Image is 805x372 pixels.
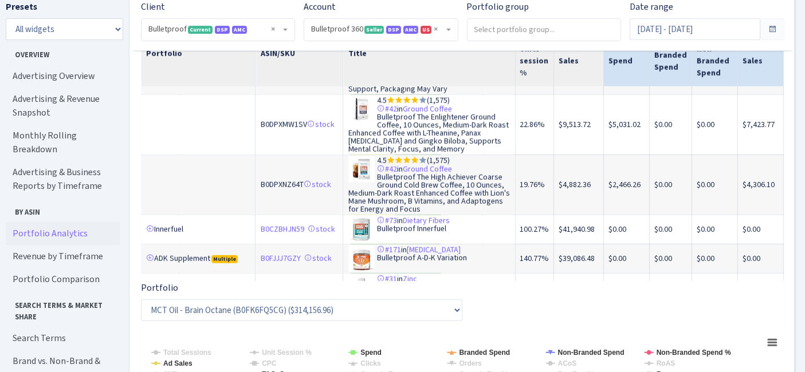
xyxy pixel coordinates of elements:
[554,35,604,86] th: Sales
[403,26,418,34] span: AMC
[142,19,294,41] span: Bulletproof <span class="badge badge-success">Current</span><span class="badge badge-primary">DSP...
[163,349,211,357] tspan: Total Sessions
[6,45,120,60] span: Overview
[148,23,281,35] span: Bulletproof <span class="badge badge-success">Current</span><span class="badge badge-primary">DSP...
[6,222,120,245] a: Portfolio Analytics
[515,273,554,302] td: 43.91%
[348,156,377,183] img: 41fZJGBwnKL._SL75_.jpg
[304,253,332,264] a: stock
[343,244,515,273] td: in Bulletproof A-D-K Variation
[6,124,120,161] a: Monthly Rolling Breakdown
[554,94,604,155] td: $9,513.72
[738,244,784,273] td: $0.00
[377,155,450,166] span: 4.5 (1,575)
[377,244,401,255] a: #171
[515,215,554,244] td: 100.27%
[604,35,650,86] th: Spend
[256,94,343,155] td: B0DPXMW1SV
[343,155,515,215] td: in Bulletproof The High Achiever Coarse Ground Cold Brew Coffee, 10 Ounces, Medium-Dark Roast Enh...
[692,94,738,155] td: $0.00
[692,35,738,86] th: Non Branded Spend
[558,359,577,367] tspan: ACoS
[692,155,738,215] td: $0.00
[738,215,784,244] td: $0.00
[377,164,397,175] a: #42
[650,215,692,244] td: $0.00
[738,94,784,155] td: $7,423.77
[515,94,554,155] td: 22.86%
[6,245,120,268] a: Revenue by Timeframe
[650,244,692,273] td: $0.00
[515,244,554,273] td: 140.77%
[650,35,692,86] th: Branded Spend
[308,224,335,235] a: stock
[215,26,230,34] span: DSP
[738,273,784,302] td: $8,339.97
[692,244,738,273] td: $0.00
[692,215,738,244] td: $0.00
[604,155,650,215] td: $2,466.26
[515,35,554,86] th: Units session %
[386,26,401,34] span: DSP
[348,96,377,122] img: 41ZCwJwVYxL._SL75_.jpg
[271,23,275,35] span: Remove all items
[188,26,213,34] span: Current
[558,349,625,357] tspan: Non-Branded Spend
[360,359,381,367] tspan: Clicks
[459,349,510,357] tspan: Branded Spend
[377,95,450,106] span: 4.5 (1,575)
[141,273,256,302] td: Zinc w/ Copper Supplement
[434,23,438,35] span: Remove all items
[364,26,384,34] span: Seller
[650,94,692,155] td: $0.00
[343,21,515,86] th: Title
[554,244,604,273] td: $39,086.48
[141,21,256,86] th: Portfolio
[261,224,304,235] a: B0CZBHJN59
[262,359,277,367] tspan: CPC
[6,65,120,88] a: Advertising Overview
[141,281,178,295] label: Portfolio
[604,244,650,273] td: $0.00
[304,179,331,190] a: stock
[6,295,120,322] span: Search Terms & Market Share
[141,215,256,244] td: Innerfuel
[604,215,650,244] td: $0.00
[377,215,397,226] a: #73
[421,26,431,34] span: US
[515,155,554,215] td: 19.76%
[304,19,457,41] span: Bulletproof 360 <span class="badge badge-success">Seller</span><span class="badge badge-primary">...
[262,349,312,357] tspan: Unit Session %
[311,23,443,35] span: Bulletproof 360 <span class="badge badge-success">Seller</span><span class="badge badge-primary">...
[6,268,120,291] a: Portfolio Comparison
[256,155,343,215] td: B0DPXNZ64T
[163,359,193,367] tspan: Ad Sales
[343,273,515,302] td: in Zinc_Parent
[738,155,784,215] td: $4,306.10
[554,215,604,244] td: $41,940.98
[403,274,417,284] a: Zinc
[407,244,461,255] a: [MEDICAL_DATA]
[6,88,120,124] a: Advertising & Revenue Snapshot
[343,94,515,155] td: in Bulletproof The Enlightener Ground Coffee, 10 Ounces, Medium-Dark Roast Enhanced Coffee with L...
[692,273,738,302] td: $5,127.67
[6,327,120,350] a: Search Terms
[348,216,377,243] img: 41piVSeAF-L._SL75_.jpg
[650,273,692,302] td: $158.83
[468,19,621,39] input: Select portfolio group...
[403,104,452,114] a: Ground Coffee
[6,202,120,217] span: By ASIN
[738,35,784,86] th: Sales
[348,275,377,301] img: 31ZwMKX28LL._SL75_.jpg
[377,274,397,284] a: #31
[650,155,692,215] td: $0.00
[657,349,731,357] tspan: Non-Branded Spend %
[403,164,452,175] a: Ground Coffee
[261,253,301,264] a: B0FJJJ7GZY
[604,273,650,302] td: $5,286.50
[554,273,604,302] td: $30,445.77
[554,155,604,215] td: $4,882.36
[211,255,238,263] span: Multiple
[141,244,256,273] td: ADK Supplement
[604,94,650,155] td: $5,031.02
